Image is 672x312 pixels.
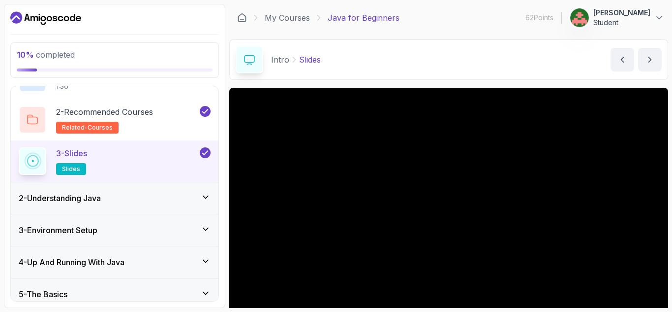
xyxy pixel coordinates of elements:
button: 3-Environment Setup [11,214,218,246]
span: related-courses [62,124,113,132]
p: Student [593,18,650,28]
button: 2-Recommended Coursesrelated-courses [19,106,211,134]
p: [PERSON_NAME] [593,8,650,18]
button: 4-Up And Running With Java [11,246,218,278]
p: 3 - Slides [56,147,87,159]
p: 62 Points [525,13,553,23]
button: 3-Slidesslides [19,147,211,175]
p: Java for Beginners [328,12,399,24]
a: My Courses [265,12,310,24]
button: next content [638,48,662,71]
a: Dashboard [10,10,81,26]
h3: 3 - Environment Setup [19,224,97,236]
button: 2-Understanding Java [11,182,218,214]
span: 10 % [17,50,34,60]
a: Dashboard [237,13,247,23]
button: user profile image[PERSON_NAME]Student [570,8,664,28]
button: 5-The Basics [11,278,218,310]
h3: 5 - The Basics [19,288,67,300]
p: 2 - Recommended Courses [56,106,153,118]
button: previous content [611,48,634,71]
p: 1:36 [56,81,97,91]
p: Slides [299,54,321,66]
img: user profile image [570,8,589,27]
p: Intro [271,54,289,66]
span: slides [62,165,80,173]
span: completed [17,50,75,60]
h3: 4 - Up And Running With Java [19,256,124,268]
h3: 2 - Understanding Java [19,192,101,204]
